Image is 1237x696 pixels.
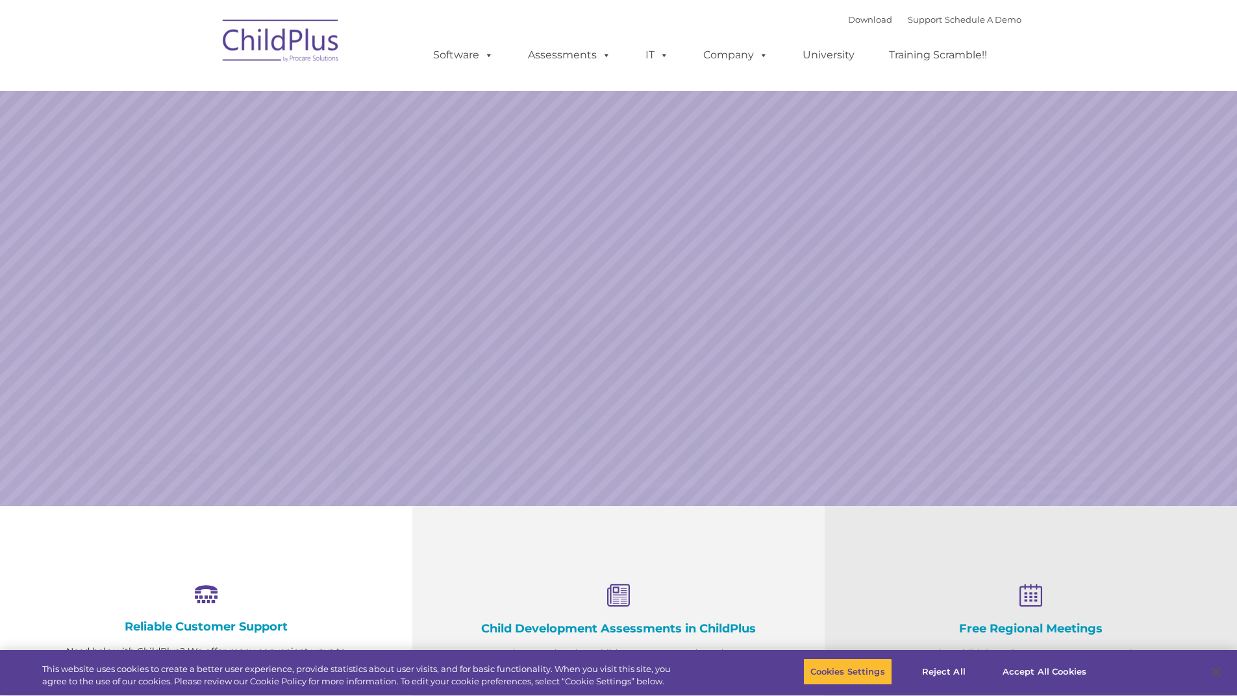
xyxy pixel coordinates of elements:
a: Schedule A Demo [945,14,1021,25]
h4: Child Development Assessments in ChildPlus [477,621,760,636]
a: Download [848,14,892,25]
button: Accept All Cookies [995,658,1093,686]
h4: Free Regional Meetings [890,621,1172,636]
a: University [790,42,868,68]
a: Software [420,42,506,68]
button: Cookies Settings [803,658,892,686]
a: Learn More [841,368,1047,423]
p: Not using ChildPlus? These are a great opportunity to network and learn from ChildPlus users. Fin... [890,645,1172,694]
h4: Reliable Customer Support [65,619,347,634]
img: ChildPlus by Procare Solutions [216,10,346,75]
font: | [848,14,1021,25]
p: Need help with ChildPlus? We offer many convenient ways to contact our amazing Customer Support r... [65,643,347,692]
button: Close [1202,658,1231,686]
a: IT [632,42,682,68]
a: Support [908,14,942,25]
p: Experience and analyze child assessments and Head Start data management in one system with zero c... [477,645,760,694]
div: This website uses cookies to create a better user experience, provide statistics about user visit... [42,663,681,688]
a: Training Scramble!! [876,42,1000,68]
a: Company [690,42,781,68]
a: Assessments [515,42,624,68]
button: Reject All [903,658,984,686]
